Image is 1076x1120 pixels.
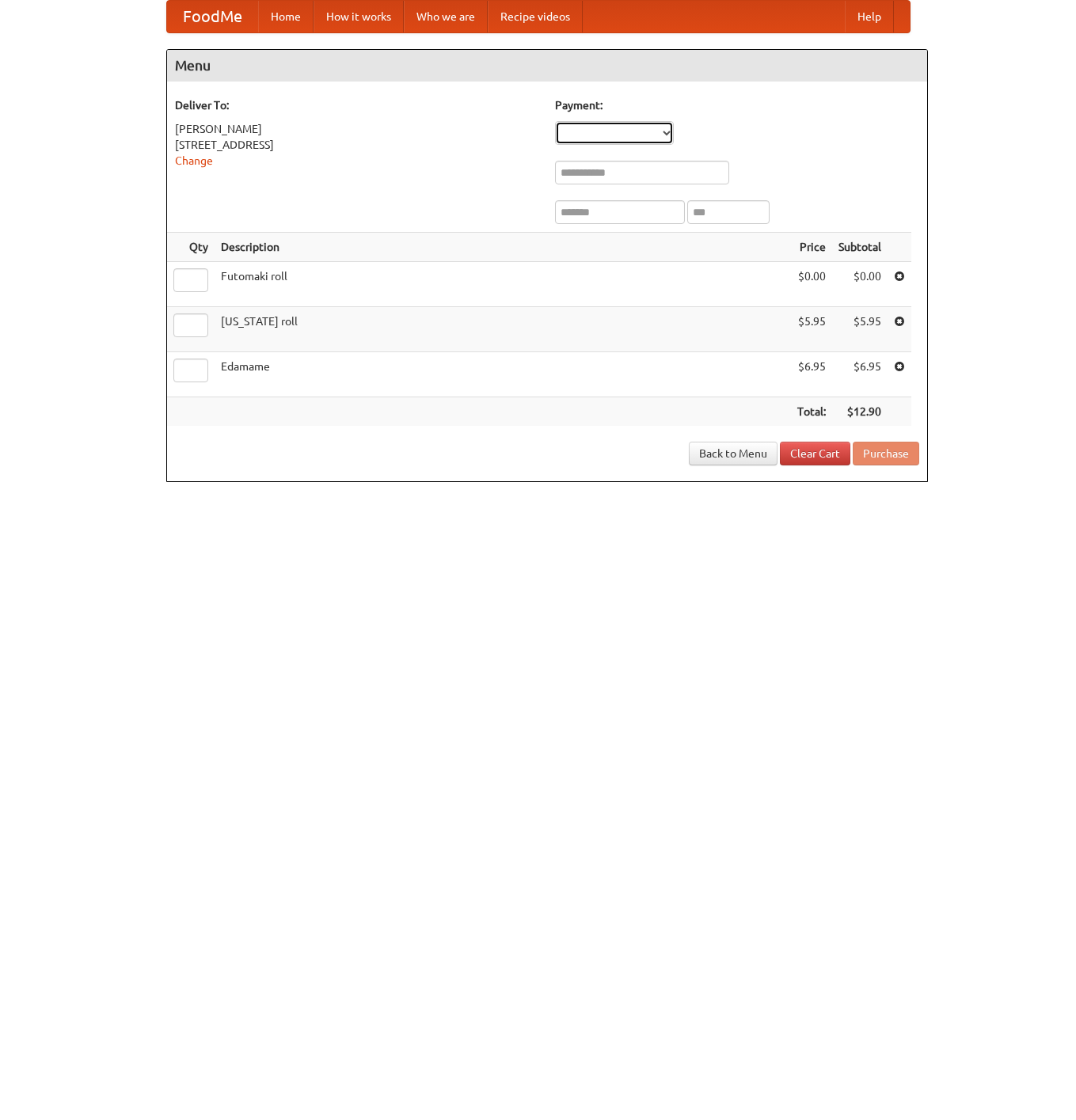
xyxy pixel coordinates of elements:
h5: Payment: [555,97,919,113]
a: FoodMe [167,1,258,32]
td: $0.00 [832,262,888,307]
td: Edamame [215,352,791,397]
th: $12.90 [832,397,888,427]
a: How it works [314,1,404,32]
td: $5.95 [791,307,832,352]
a: Home [258,1,314,32]
a: Who we are [404,1,488,32]
td: $5.95 [832,307,888,352]
td: $6.95 [791,352,832,397]
th: Description [215,233,791,262]
th: Total: [791,397,832,427]
a: Recipe videos [488,1,583,32]
td: Futomaki roll [215,262,791,307]
td: $0.00 [791,262,832,307]
a: Help [845,1,894,32]
h4: Menu [167,50,927,82]
a: Clear Cart [780,442,850,465]
td: [US_STATE] roll [215,307,791,352]
th: Qty [167,233,215,262]
div: [STREET_ADDRESS] [175,137,539,153]
a: Back to Menu [689,442,778,465]
div: [PERSON_NAME] [175,121,539,137]
button: Purchase [853,442,919,465]
th: Price [791,233,832,262]
th: Subtotal [832,233,888,262]
td: $6.95 [832,352,888,397]
h5: Deliver To: [175,97,539,113]
a: Change [175,154,213,167]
